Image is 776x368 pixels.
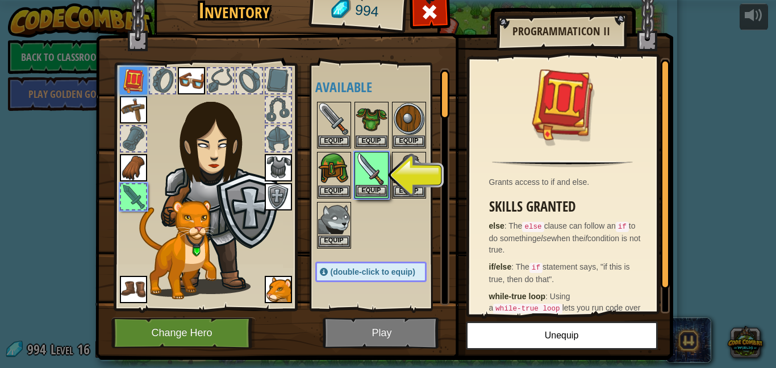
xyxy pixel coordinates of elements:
img: portrait.png [265,154,292,181]
img: portrait.png [393,103,425,135]
img: portrait.png [120,96,147,123]
button: Equip [393,185,425,197]
button: Unequip [466,321,658,350]
img: portrait.png [178,67,205,94]
strong: if/else [489,262,512,271]
button: Equip [318,235,350,247]
strong: else [489,221,504,230]
img: portrait.png [318,203,350,235]
img: cougar-paper-dolls.png [139,200,216,299]
img: portrait.png [356,153,387,185]
img: portrait.png [318,153,350,185]
img: portrait.png [120,67,147,94]
span: : [545,292,550,301]
span: The statement says, "if this is true, then do that". [489,262,630,284]
img: portrait.png [525,67,599,140]
em: if [583,234,587,243]
span: The clause can follow an to do something when the condition is not true. [489,221,641,254]
span: : [511,262,516,271]
span: Using a lets you run code over and over again. Put before each line to repeat or it won't work! [489,292,641,336]
span: : [504,221,509,230]
code: if [529,263,543,273]
em: else [537,234,552,243]
img: portrait.png [265,276,292,303]
button: Equip [318,135,350,147]
h4: Available [315,80,449,94]
code: else [522,222,544,232]
button: Equip [318,185,350,197]
img: portrait.png [265,183,292,210]
button: Equip [356,135,387,147]
button: Change Hero [111,317,256,349]
img: portrait.png [318,103,350,135]
code: if [616,222,629,232]
button: Equip [393,135,425,147]
strong: while-true loop [489,292,546,301]
img: portrait.png [393,153,425,185]
h2: Programmaticon II [508,25,615,38]
img: portrait.png [120,154,147,181]
div: Grants access to if and else. [489,176,642,188]
span: (double-click to equip) [331,267,415,276]
h3: Skills Granted [489,199,642,214]
img: portrait.png [356,103,387,135]
img: hr.png [492,160,632,167]
button: Equip [356,185,387,197]
img: portrait.png [120,276,147,303]
img: female.png [157,85,279,294]
code: while-true loop [493,304,562,314]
